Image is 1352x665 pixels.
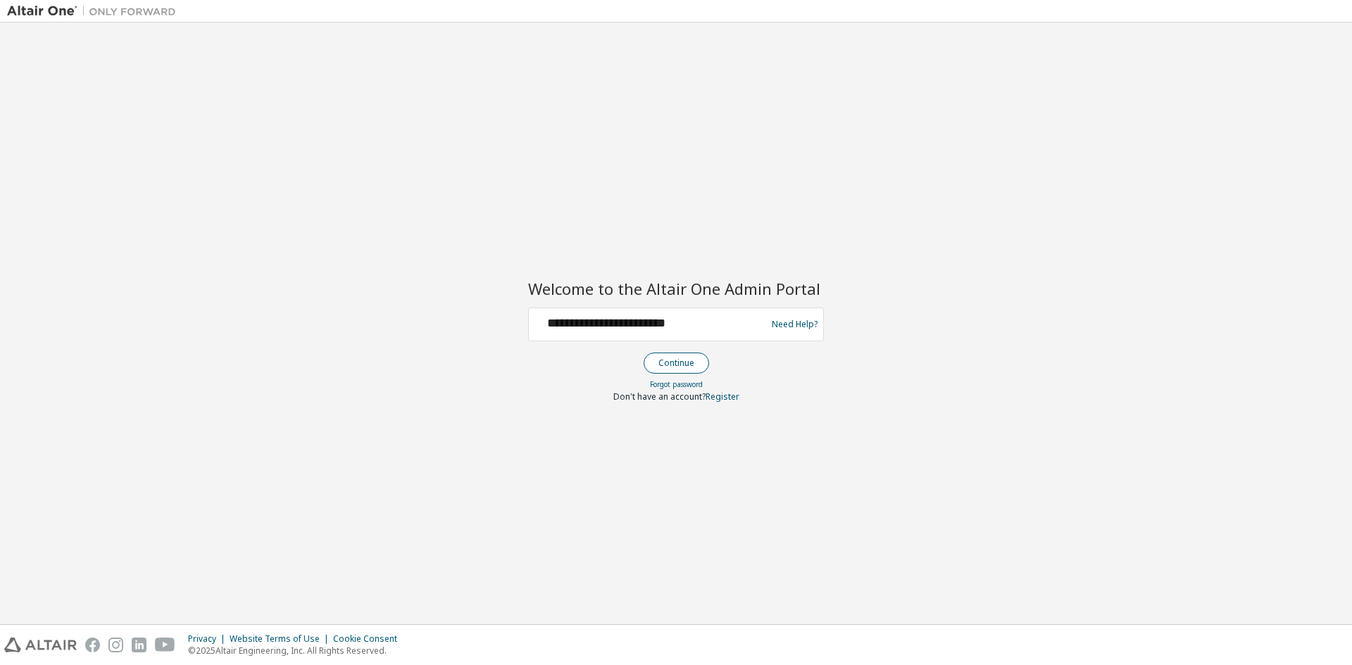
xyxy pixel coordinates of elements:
[188,633,230,645] div: Privacy
[188,645,406,657] p: © 2025 Altair Engineering, Inc. All Rights Reserved.
[155,638,175,652] img: youtube.svg
[528,279,824,298] h2: Welcome to the Altair One Admin Portal
[108,638,123,652] img: instagram.svg
[650,379,703,389] a: Forgot password
[4,638,77,652] img: altair_logo.svg
[132,638,146,652] img: linkedin.svg
[644,353,709,374] button: Continue
[230,633,333,645] div: Website Terms of Use
[7,4,183,18] img: Altair One
[772,324,818,324] a: Need Help?
[85,638,100,652] img: facebook.svg
[333,633,406,645] div: Cookie Consent
[613,391,706,403] span: Don't have an account?
[706,391,739,403] a: Register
